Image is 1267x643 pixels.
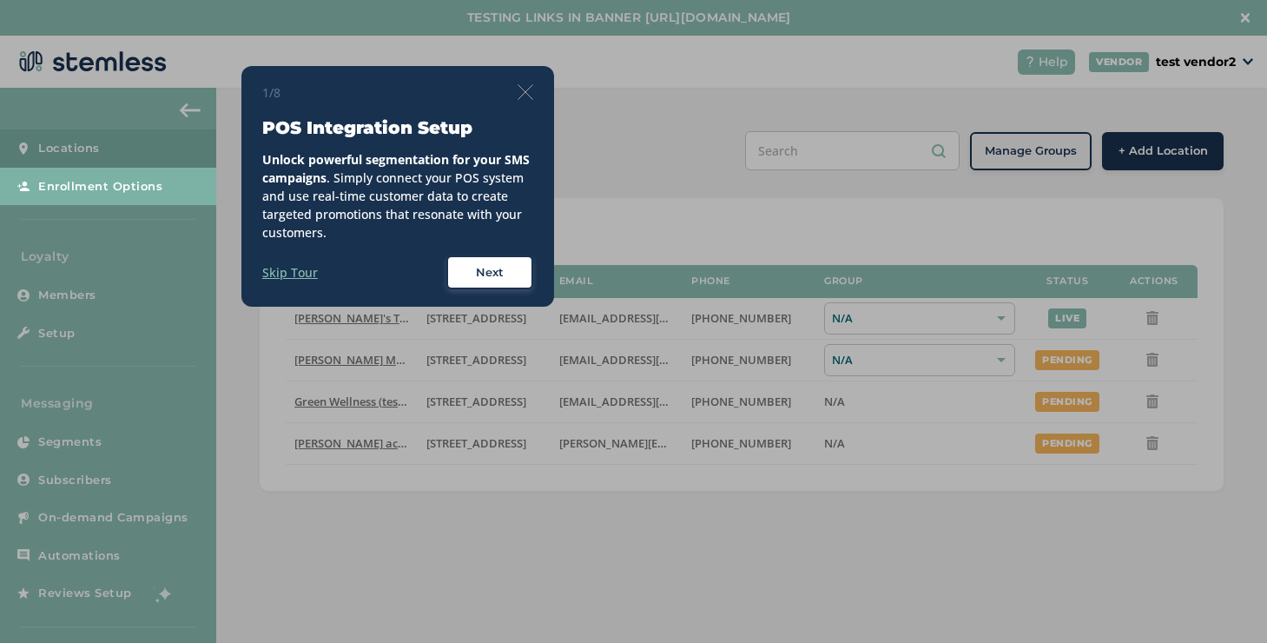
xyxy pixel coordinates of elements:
[262,150,533,242] div: . Simply connect your POS system and use real-time customer data to create targeted promotions th...
[262,263,318,282] label: Skip Tour
[262,151,530,186] strong: Unlock powerful segmentation for your SMS campaigns
[518,84,533,100] img: icon-close-thin-accent-606ae9a3.svg
[476,264,504,282] span: Next
[262,83,280,102] span: 1/8
[1180,560,1267,643] iframe: Chat Widget
[446,255,533,290] button: Next
[38,178,162,196] span: Enrollment Options
[262,116,533,140] h3: POS Integration Setup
